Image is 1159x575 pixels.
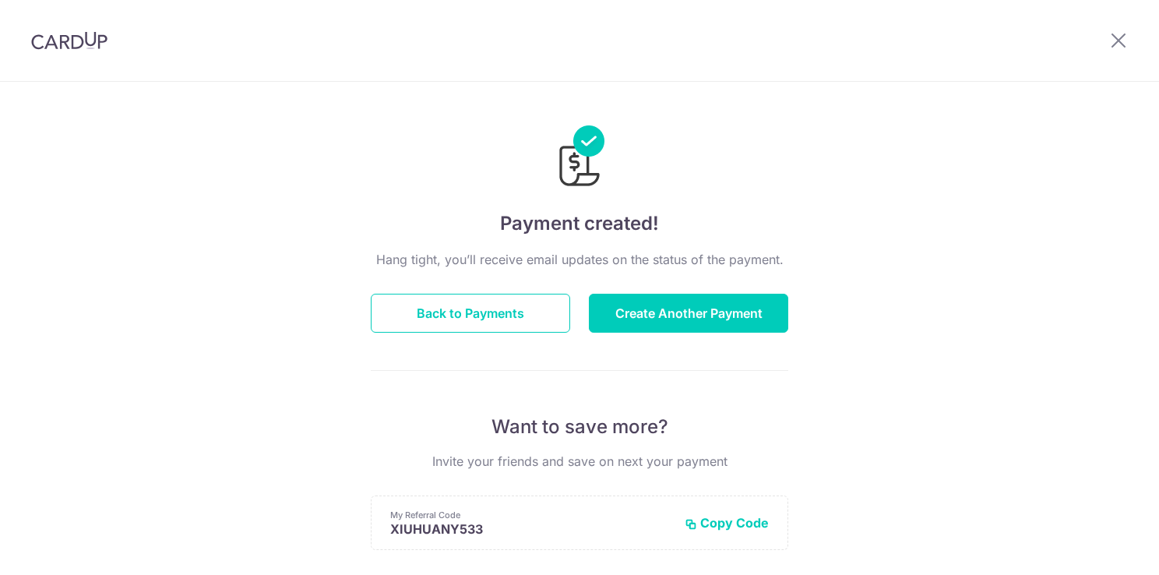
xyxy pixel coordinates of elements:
button: Back to Payments [371,294,570,333]
p: XIUHUANY533 [390,521,672,537]
button: Copy Code [685,515,769,531]
button: Create Another Payment [589,294,788,333]
img: Payments [555,125,604,191]
img: CardUp [31,31,107,50]
p: Want to save more? [371,414,788,439]
p: Hang tight, you’ll receive email updates on the status of the payment. [371,250,788,269]
p: Invite your friends and save on next your payment [371,452,788,471]
p: My Referral Code [390,509,672,521]
h4: Payment created! [371,210,788,238]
